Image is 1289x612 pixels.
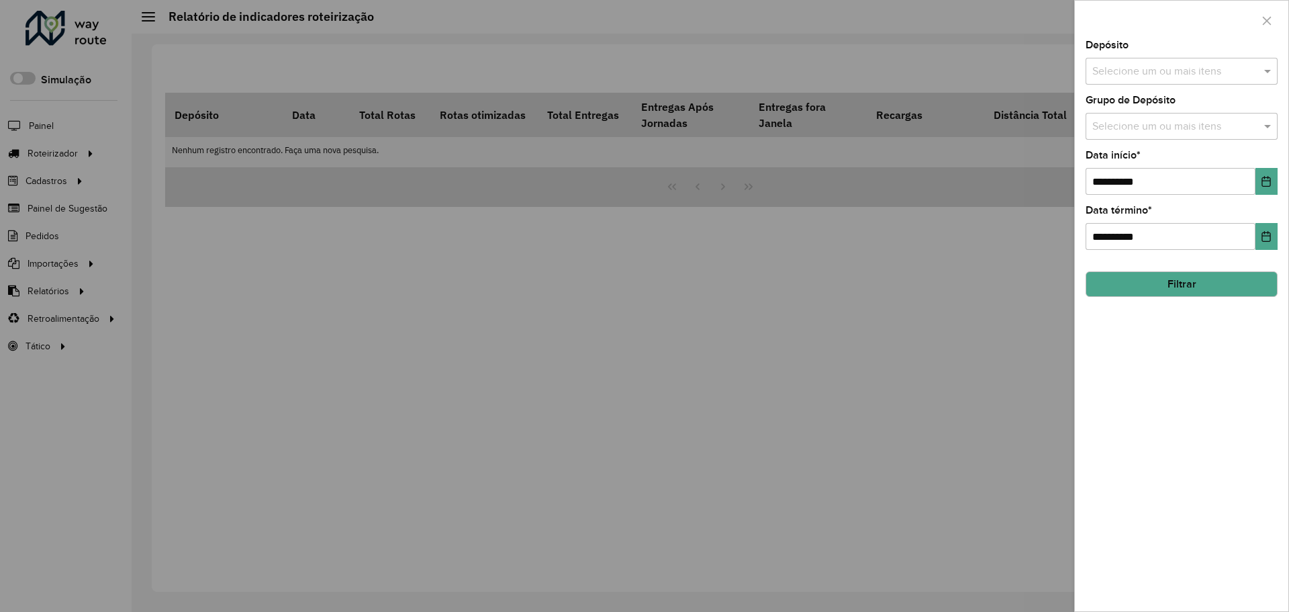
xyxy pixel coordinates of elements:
button: Filtrar [1086,271,1278,297]
label: Grupo de Depósito [1086,92,1176,108]
button: Choose Date [1255,168,1278,195]
label: Depósito [1086,37,1129,53]
label: Data término [1086,202,1152,218]
button: Choose Date [1255,223,1278,250]
label: Data início [1086,147,1141,163]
